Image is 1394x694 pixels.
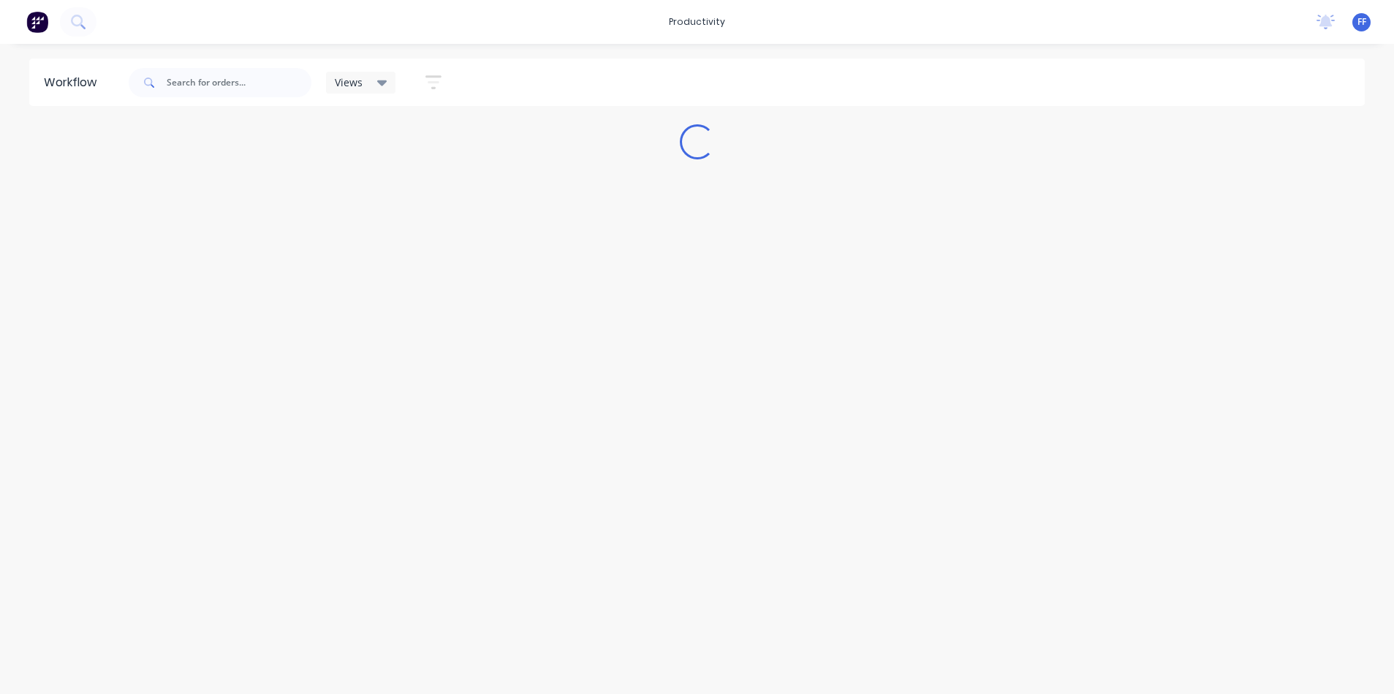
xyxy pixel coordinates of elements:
img: Factory [26,11,48,33]
span: FF [1357,15,1366,29]
input: Search for orders... [167,68,311,97]
span: Views [335,75,363,90]
div: Workflow [44,74,104,91]
div: productivity [662,11,732,33]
